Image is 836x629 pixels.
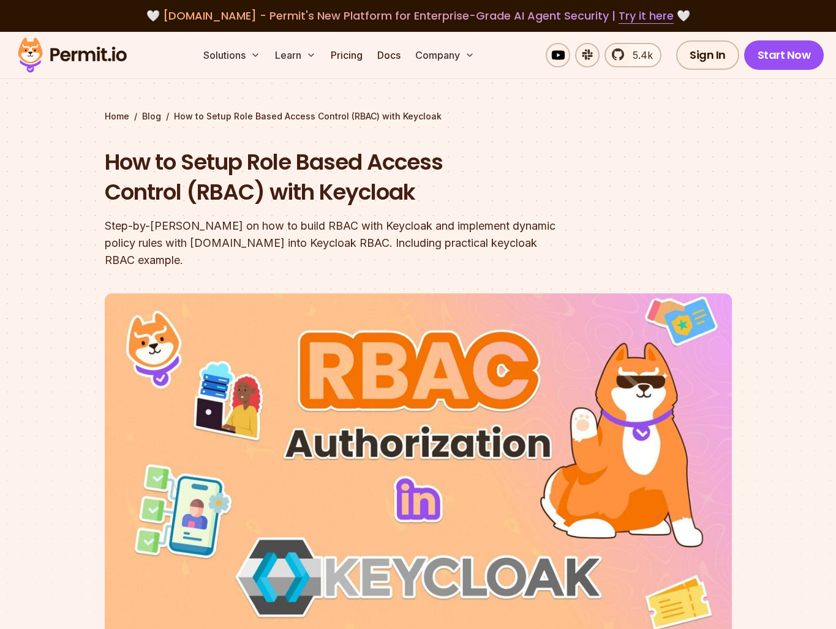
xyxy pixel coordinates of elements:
[105,147,575,208] h1: How to Setup Role Based Access Control (RBAC) with Keycloak
[604,43,661,67] a: 5.4k
[105,217,575,269] div: Step-by-[PERSON_NAME] on how to build RBAC with Keycloak and implement dynamic policy rules with ...
[410,43,480,67] button: Company
[12,34,132,76] img: Permit logo
[105,110,129,122] a: Home
[619,8,674,24] a: Try it here
[625,48,653,62] span: 5.4k
[676,40,739,70] a: Sign In
[326,43,367,67] a: Pricing
[142,110,161,122] a: Blog
[105,110,732,122] div: / /
[163,8,674,23] span: [DOMAIN_NAME] - Permit's New Platform for Enterprise-Grade AI Agent Security |
[198,43,265,67] button: Solutions
[270,43,321,67] button: Learn
[29,7,807,24] div: 🤍 🤍
[744,40,824,70] a: Start Now
[372,43,405,67] a: Docs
